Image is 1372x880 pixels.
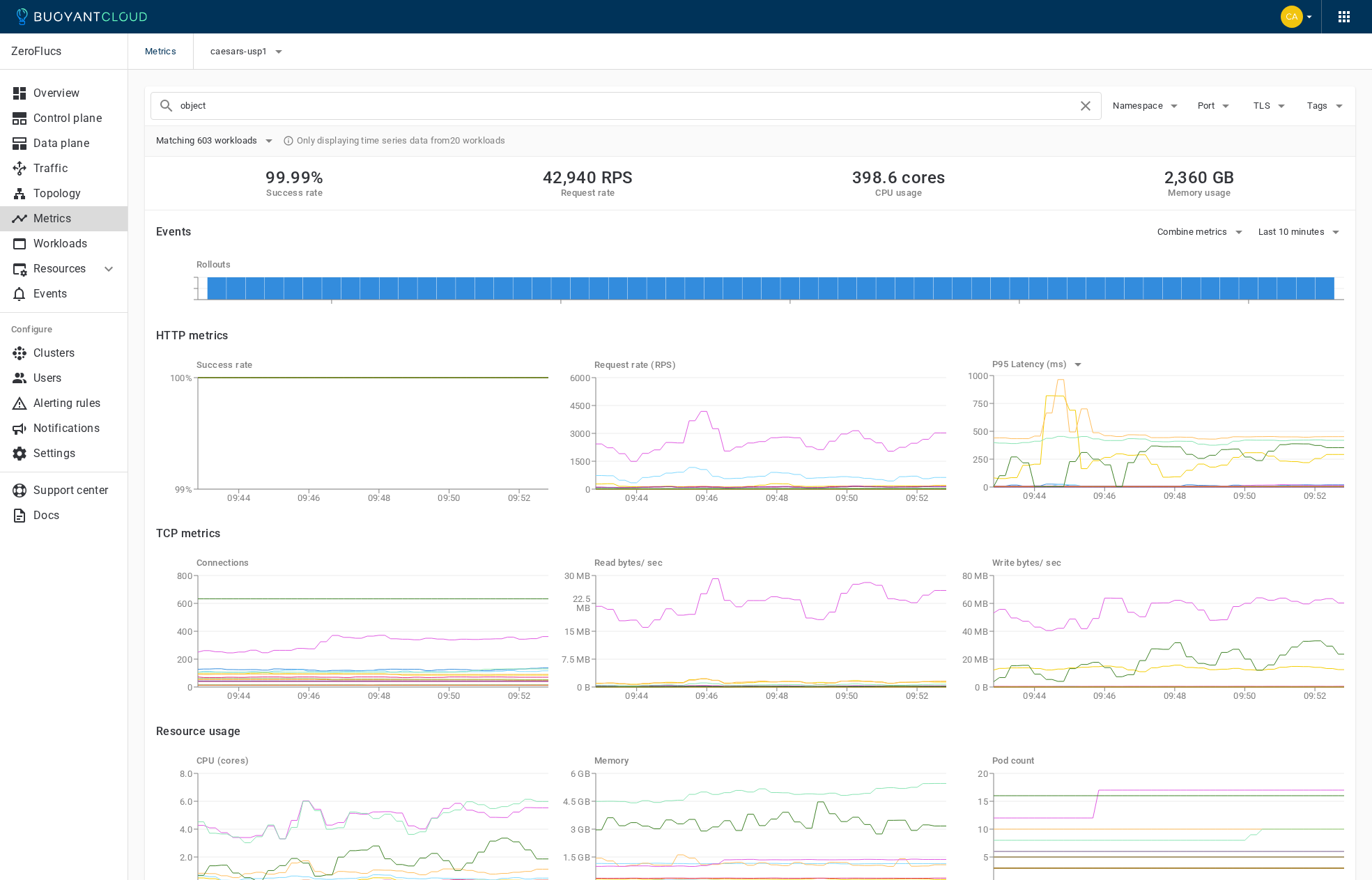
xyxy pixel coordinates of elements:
[594,755,946,766] h5: Memory
[438,493,461,503] tspan: 09:50
[1258,222,1345,242] button: Last 10 minutes
[978,824,988,835] tspan: 10
[625,690,648,701] tspan: 09:44
[156,135,261,146] span: Matching 603 workloads
[1254,100,1273,111] span: TLS
[1233,690,1256,701] tspan: 09:50
[265,187,323,199] h5: Success rate
[196,360,548,371] h5: Success rate
[156,527,1344,541] h4: TCP metrics
[1113,100,1166,111] span: Namespace
[175,484,192,495] tspan: 99%
[1164,168,1235,187] h2: 2,360 GB
[1023,491,1046,501] tspan: 09:44
[33,484,117,497] p: Support center
[992,354,1086,375] button: P95 Latency (ms)
[33,346,117,360] p: Clusters
[852,187,945,199] h5: CPU usage
[992,359,1070,370] h5: P95 Latency (ms)
[968,371,988,381] tspan: 1000
[564,626,590,637] tspan: 15 MB
[297,135,506,146] span: Only displaying time series data from 20 workloads
[1157,226,1231,238] span: Combine metrics
[33,137,117,150] p: Data plane
[187,682,192,693] tspan: 0
[156,130,277,151] button: Matching 603 workloads
[33,162,117,176] p: Traffic
[975,682,988,693] tspan: 0 B
[570,373,590,383] tspan: 6000
[992,557,1344,569] h5: Write bytes / sec
[594,557,946,569] h5: Read bytes / sec
[33,187,117,201] p: Topology
[210,46,270,57] span: caesars-usp1
[156,725,1344,739] h4: Resource usage
[298,493,321,503] tspan: 09:46
[368,493,391,503] tspan: 09:48
[33,396,117,410] p: Alerting rules
[571,769,590,779] tspan: 6 GB
[1249,95,1294,116] button: TLS
[227,493,250,503] tspan: 09:44
[962,599,988,609] tspan: 60 MB
[1281,6,1303,28] img: Carly Christensen
[156,225,191,239] h4: Events
[438,690,461,701] tspan: 09:50
[570,401,590,411] tspan: 4500
[11,45,116,59] p: ZeroFlucs
[177,599,192,609] tspan: 600
[573,594,590,604] tspan: 22.5
[962,571,988,581] tspan: 80 MB
[177,571,192,581] tspan: 800
[156,329,229,343] h4: HTTP metrics
[992,755,1344,766] h5: Pod count
[33,509,117,523] p: Docs
[1307,100,1330,111] span: Tags
[180,796,192,807] tspan: 6.0
[1023,690,1046,701] tspan: 09:44
[906,493,929,503] tspan: 09:52
[1164,491,1187,501] tspan: 09:48
[33,111,117,125] p: Control plane
[1093,491,1116,501] tspan: 09:46
[1198,100,1217,111] span: Port
[11,324,117,335] h5: Configure
[33,262,89,276] p: Resources
[695,690,718,701] tspan: 09:46
[835,690,858,701] tspan: 09:50
[577,682,590,693] tspan: 0 B
[1164,690,1187,701] tspan: 09:48
[298,690,321,701] tspan: 09:46
[196,557,548,569] h5: Connections
[180,96,1077,116] input: Search
[145,33,193,70] span: Metrics
[368,690,391,701] tspan: 09:48
[180,852,192,863] tspan: 2.0
[563,852,590,863] tspan: 1.5 GB
[33,237,117,251] p: Workloads
[585,484,590,495] tspan: 0
[1113,95,1182,116] button: Namespace
[564,571,590,581] tspan: 30 MB
[625,493,648,503] tspan: 09:44
[1258,226,1328,238] span: Last 10 minutes
[576,603,590,613] tspan: MB
[33,287,117,301] p: Events
[170,373,192,383] tspan: 100%
[33,212,117,226] p: Metrics
[33,371,117,385] p: Users
[570,456,590,467] tspan: 1500
[962,654,988,665] tspan: 20 MB
[962,626,988,637] tspan: 40 MB
[1194,95,1238,116] button: Port
[852,168,945,187] h2: 398.6 cores
[1304,491,1327,501] tspan: 09:52
[973,454,988,465] tspan: 250
[835,493,858,503] tspan: 09:50
[766,690,789,701] tspan: 09:48
[508,493,531,503] tspan: 09:52
[177,626,192,637] tspan: 400
[906,690,929,701] tspan: 09:52
[33,422,117,435] p: Notifications
[1093,690,1116,701] tspan: 09:46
